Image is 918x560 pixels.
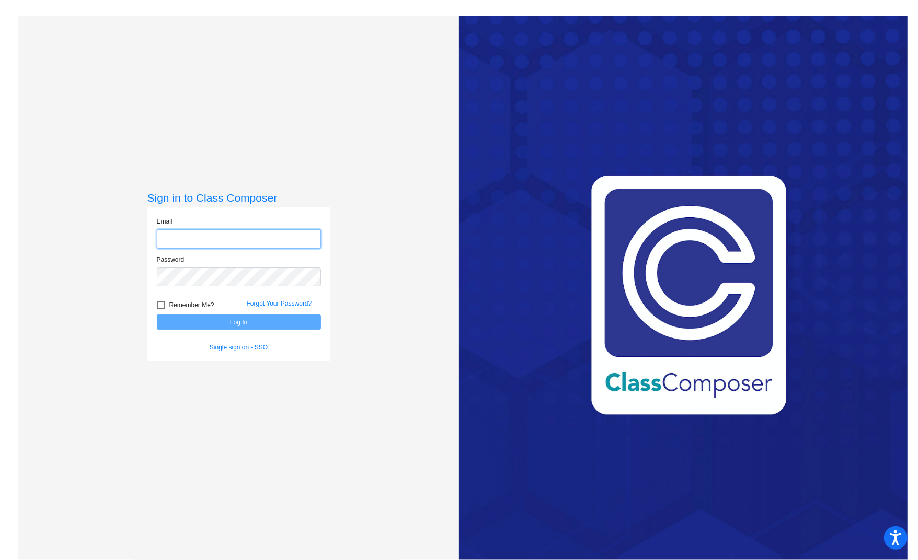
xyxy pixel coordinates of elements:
span: Remember Me? [169,299,214,311]
a: Forgot Your Password? [247,300,312,307]
button: Log In [157,314,321,330]
label: Password [157,255,185,264]
h3: Sign in to Class Composer [147,191,330,204]
a: Single sign on - SSO [210,344,268,351]
label: Email [157,217,173,226]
